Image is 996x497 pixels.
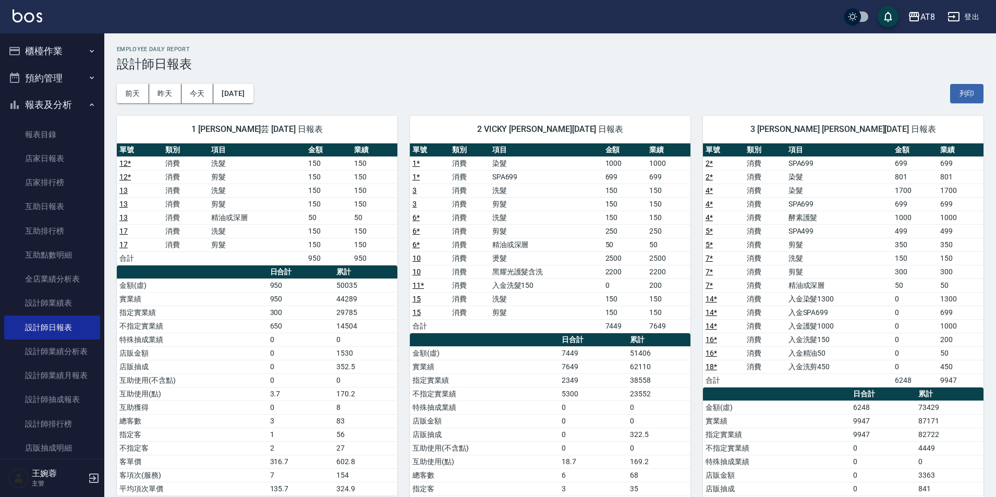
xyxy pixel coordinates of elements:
[4,291,100,315] a: 設計師業績表
[938,143,983,157] th: 業績
[4,436,100,460] a: 店販抽成明細
[786,184,892,197] td: 染髮
[119,186,128,195] a: 13
[627,428,690,441] td: 322.5
[117,278,268,292] td: 金額(虛)
[117,455,268,468] td: 客單價
[410,441,559,455] td: 互助使用(不含點)
[334,306,397,319] td: 29785
[351,170,397,184] td: 150
[647,143,690,157] th: 業績
[490,265,603,278] td: 黑耀光護髮含洗
[117,441,268,455] td: 不指定客
[412,186,417,195] a: 3
[786,278,892,292] td: 精油或深層
[412,200,417,208] a: 3
[268,401,334,414] td: 0
[163,184,209,197] td: 消費
[490,156,603,170] td: 染髮
[744,170,785,184] td: 消費
[410,373,559,387] td: 指定實業績
[306,251,351,265] td: 950
[703,414,851,428] td: 實業績
[938,224,983,238] td: 499
[450,265,489,278] td: 消費
[490,292,603,306] td: 洗髮
[938,278,983,292] td: 50
[744,292,785,306] td: 消費
[306,211,351,224] td: 50
[744,360,785,373] td: 消費
[163,211,209,224] td: 消費
[647,211,690,224] td: 150
[117,360,268,373] td: 店販抽成
[163,197,209,211] td: 消費
[603,278,647,292] td: 0
[603,265,647,278] td: 2200
[117,373,268,387] td: 互助使用(不含點)
[410,346,559,360] td: 金額(虛)
[744,306,785,319] td: 消費
[117,143,397,265] table: a dense table
[163,156,209,170] td: 消費
[938,238,983,251] td: 350
[950,84,983,103] button: 列印
[603,238,647,251] td: 50
[916,401,983,414] td: 73429
[786,251,892,265] td: 洗髮
[351,143,397,157] th: 業績
[647,278,690,292] td: 200
[4,316,100,340] a: 設計師日報表
[703,143,983,387] table: a dense table
[4,340,100,363] a: 設計師業績分析表
[703,441,851,455] td: 不指定實業績
[4,65,100,92] button: 預約管理
[938,333,983,346] td: 200
[878,6,898,27] button: save
[490,184,603,197] td: 洗髮
[8,468,29,489] img: Person
[559,360,627,373] td: 7649
[490,170,603,184] td: SPA699
[938,156,983,170] td: 699
[744,265,785,278] td: 消費
[744,224,785,238] td: 消費
[892,238,938,251] td: 350
[786,211,892,224] td: 酵素護髮
[559,414,627,428] td: 0
[851,387,916,401] th: 日合計
[163,170,209,184] td: 消費
[920,10,935,23] div: AT8
[334,414,397,428] td: 83
[209,197,305,211] td: 剪髮
[892,333,938,346] td: 0
[334,360,397,373] td: 352.5
[268,319,334,333] td: 650
[647,306,690,319] td: 150
[603,211,647,224] td: 150
[786,360,892,373] td: 入金洗剪450
[786,238,892,251] td: 剪髮
[268,373,334,387] td: 0
[603,306,647,319] td: 150
[938,211,983,224] td: 1000
[412,268,421,276] a: 10
[786,170,892,184] td: 染髮
[209,156,305,170] td: 洗髮
[117,333,268,346] td: 特殊抽成業績
[334,333,397,346] td: 0
[268,414,334,428] td: 3
[450,143,489,157] th: 類別
[163,143,209,157] th: 類別
[559,373,627,387] td: 2349
[603,197,647,211] td: 150
[450,278,489,292] td: 消費
[490,238,603,251] td: 精油或深層
[916,414,983,428] td: 87171
[117,265,397,496] table: a dense table
[647,238,690,251] td: 50
[334,373,397,387] td: 0
[559,441,627,455] td: 0
[744,319,785,333] td: 消費
[268,455,334,468] td: 316.7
